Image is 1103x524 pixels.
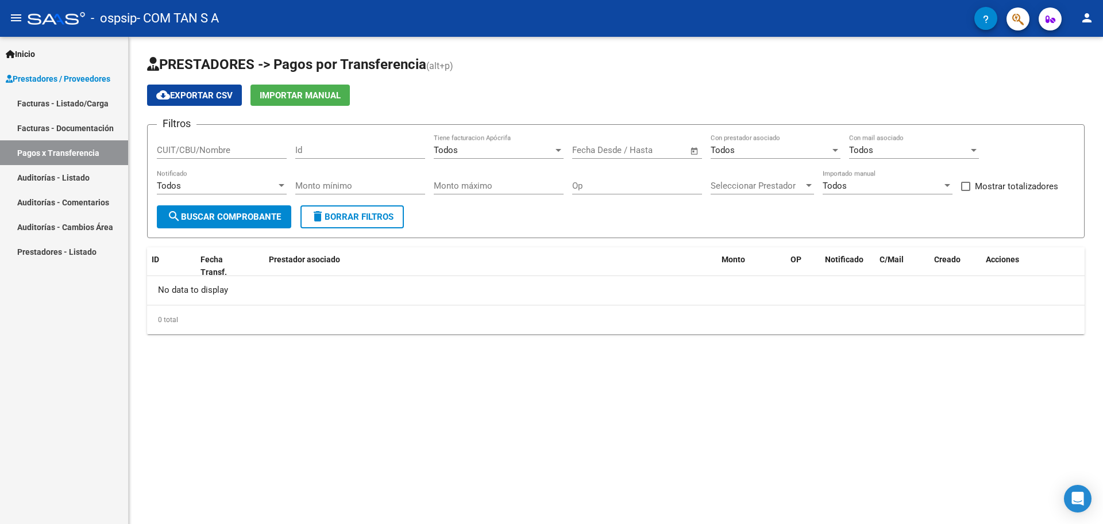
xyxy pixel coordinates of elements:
[6,48,35,60] span: Inicio
[629,145,685,155] input: Fecha fin
[311,209,325,223] mat-icon: delete
[147,276,1085,305] div: No data to display
[147,247,196,285] datatable-header-cell: ID
[156,90,233,101] span: Exportar CSV
[786,247,820,285] datatable-header-cell: OP
[147,85,242,106] button: Exportar CSV
[250,85,350,106] button: Importar Manual
[820,247,875,285] datatable-header-cell: Notificado
[975,179,1058,193] span: Mostrar totalizadores
[311,212,394,222] span: Borrar Filtros
[147,305,1085,334] div: 0 total
[880,255,904,264] span: C/Mail
[152,255,159,264] span: ID
[930,247,981,285] datatable-header-cell: Creado
[200,255,227,277] span: Fecha Transf.
[825,255,863,264] span: Notificado
[434,145,458,155] span: Todos
[167,212,281,222] span: Buscar Comprobante
[426,60,453,71] span: (alt+p)
[157,116,196,132] h3: Filtros
[9,11,23,25] mat-icon: menu
[147,56,426,72] span: PRESTADORES -> Pagos por Transferencia
[711,181,804,191] span: Seleccionar Prestador
[300,205,404,228] button: Borrar Filtros
[875,247,930,285] datatable-header-cell: C/Mail
[269,255,340,264] span: Prestador asociado
[934,255,961,264] span: Creado
[91,6,137,31] span: - ospsip
[790,255,801,264] span: OP
[722,255,745,264] span: Monto
[986,255,1019,264] span: Acciones
[264,247,717,285] datatable-header-cell: Prestador asociado
[1080,11,1094,25] mat-icon: person
[260,90,341,101] span: Importar Manual
[157,205,291,228] button: Buscar Comprobante
[196,247,248,285] datatable-header-cell: Fecha Transf.
[6,72,110,85] span: Prestadores / Proveedores
[823,181,847,191] span: Todos
[572,145,619,155] input: Fecha inicio
[156,88,170,102] mat-icon: cloud_download
[137,6,219,31] span: - COM TAN S A
[981,247,1085,285] datatable-header-cell: Acciones
[157,181,181,191] span: Todos
[717,247,786,285] datatable-header-cell: Monto
[1064,485,1092,512] div: Open Intercom Messenger
[688,144,701,158] button: Open calendar
[849,145,873,155] span: Todos
[711,145,735,155] span: Todos
[167,209,181,223] mat-icon: search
